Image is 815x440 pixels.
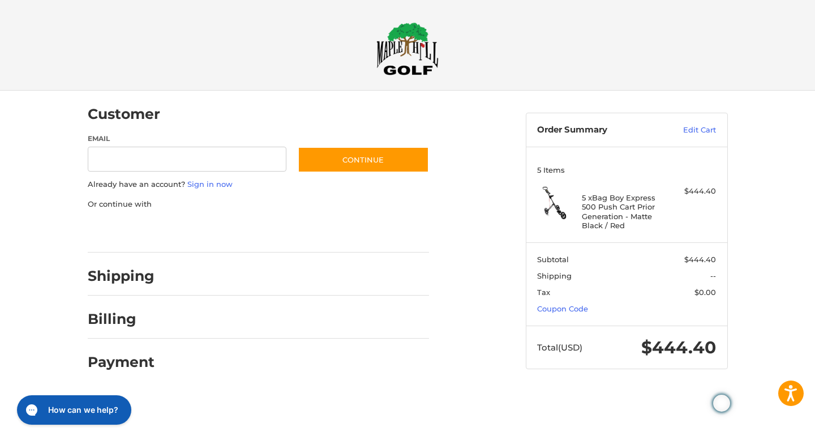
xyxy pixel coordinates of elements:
[537,304,588,313] a: Coupon Code
[11,391,135,429] iframe: Gorgias live chat messenger
[694,288,716,297] span: $0.00
[537,165,716,174] h3: 5 Items
[180,221,265,241] iframe: PayPal-paylater
[88,267,155,285] h2: Shipping
[88,310,154,328] h2: Billing
[537,288,550,297] span: Tax
[537,125,659,136] h3: Order Summary
[88,179,429,190] p: Already have an account?
[537,271,572,280] span: Shipping
[88,353,155,371] h2: Payment
[684,255,716,264] span: $444.40
[187,180,233,189] a: Sign in now
[710,271,716,280] span: --
[84,221,169,241] iframe: PayPal-paypal
[537,342,582,353] span: Total (USD)
[722,409,815,440] iframe: Google Customer Reviews
[376,22,439,75] img: Maple Hill Golf
[298,147,429,173] button: Continue
[641,337,716,358] span: $444.40
[582,193,668,230] h4: 5 x Bag Boy Express 500 Push Cart Prior Generation - Matte Black / Red
[88,199,429,210] p: Or continue with
[88,105,160,123] h2: Customer
[276,221,361,241] iframe: PayPal-venmo
[88,134,287,144] label: Email
[671,186,716,197] div: $444.40
[537,255,569,264] span: Subtotal
[659,125,716,136] a: Edit Cart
